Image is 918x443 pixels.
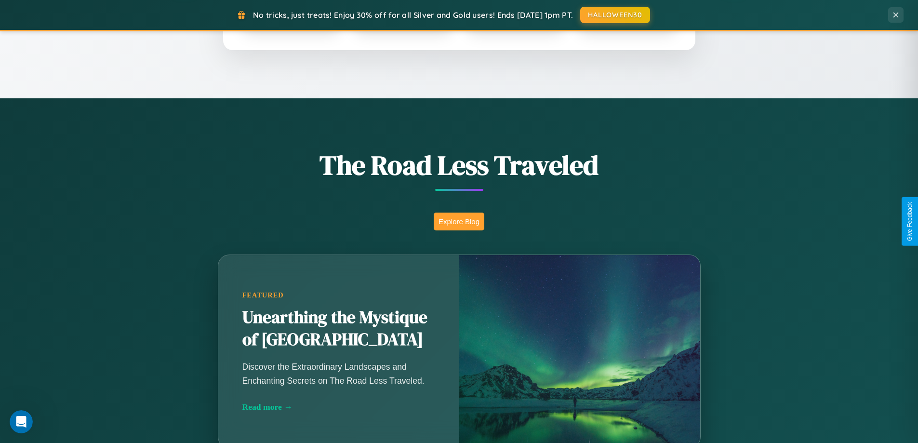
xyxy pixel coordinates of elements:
iframe: Intercom live chat [10,410,33,433]
button: HALLOWEEN30 [580,7,650,23]
h2: Unearthing the Mystique of [GEOGRAPHIC_DATA] [242,307,435,351]
p: Discover the Extraordinary Landscapes and Enchanting Secrets on The Road Less Traveled. [242,360,435,387]
div: Featured [242,291,435,299]
div: Read more → [242,402,435,412]
button: Explore Blog [434,213,484,230]
span: No tricks, just treats! Enjoy 30% off for all Silver and Gold users! Ends [DATE] 1pm PT. [253,10,573,20]
h1: The Road Less Traveled [170,147,748,184]
div: Give Feedback [906,202,913,241]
